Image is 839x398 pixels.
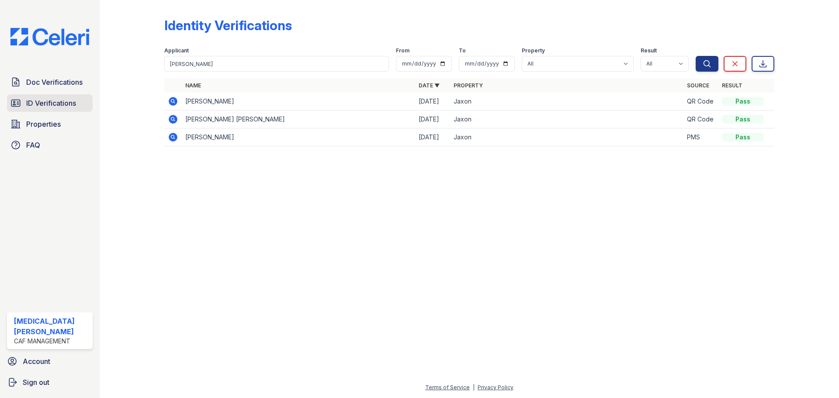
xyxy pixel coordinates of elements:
[683,111,718,128] td: QR Code
[459,47,466,54] label: To
[7,94,93,112] a: ID Verifications
[415,93,450,111] td: [DATE]
[26,140,40,150] span: FAQ
[450,128,683,146] td: Jaxon
[415,128,450,146] td: [DATE]
[7,73,93,91] a: Doc Verifications
[722,133,764,142] div: Pass
[683,128,718,146] td: PMS
[478,384,513,391] a: Privacy Policy
[522,47,545,54] label: Property
[26,98,76,108] span: ID Verifications
[722,82,742,89] a: Result
[454,82,483,89] a: Property
[14,337,89,346] div: CAF Management
[396,47,409,54] label: From
[3,353,96,370] a: Account
[3,28,96,45] img: CE_Logo_Blue-a8612792a0a2168367f1c8372b55b34899dd931a85d93a1a3d3e32e68fde9ad4.png
[683,93,718,111] td: QR Code
[14,316,89,337] div: [MEDICAL_DATA][PERSON_NAME]
[419,82,440,89] a: Date ▼
[182,93,415,111] td: [PERSON_NAME]
[23,377,49,388] span: Sign out
[164,56,389,72] input: Search by name or phone number
[7,115,93,133] a: Properties
[450,93,683,111] td: Jaxon
[26,77,83,87] span: Doc Verifications
[722,97,764,106] div: Pass
[164,17,292,33] div: Identity Verifications
[415,111,450,128] td: [DATE]
[164,47,189,54] label: Applicant
[641,47,657,54] label: Result
[26,119,61,129] span: Properties
[182,128,415,146] td: [PERSON_NAME]
[473,384,475,391] div: |
[7,136,93,154] a: FAQ
[425,384,470,391] a: Terms of Service
[450,111,683,128] td: Jaxon
[182,111,415,128] td: [PERSON_NAME] [PERSON_NAME]
[185,82,201,89] a: Name
[3,374,96,391] a: Sign out
[23,356,50,367] span: Account
[687,82,709,89] a: Source
[722,115,764,124] div: Pass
